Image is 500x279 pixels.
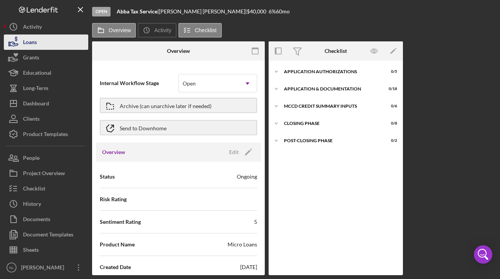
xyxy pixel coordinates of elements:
[9,266,14,270] text: NL
[4,126,88,142] button: Product Templates
[23,196,41,213] div: History
[138,23,176,38] button: Activity
[23,166,65,183] div: Project Overview
[4,166,88,181] button: Project Overview
[100,263,131,271] span: Created Date
[383,87,397,91] div: 0 / 18
[23,227,73,244] div: Document Templates
[4,227,88,242] button: Document Templates
[4,19,88,34] button: Activity
[284,87,378,91] div: Application & Documentation
[23,96,49,113] div: Dashboard
[247,8,266,15] span: $40,000
[240,263,257,271] div: [DATE]
[167,48,190,54] div: Overview
[183,80,196,87] div: Open
[4,242,88,258] button: Sheets
[284,121,378,126] div: Closing Phase
[102,148,125,156] h3: Overview
[100,218,141,226] span: Sentiment Rating
[4,150,88,166] button: People
[23,126,68,144] div: Product Templates
[269,8,276,15] div: 6 %
[100,120,257,135] button: Send to Downhome
[23,242,39,259] div: Sheets
[23,65,51,82] div: Educational
[100,195,127,203] span: Risk Rating
[4,196,88,212] button: History
[474,245,492,264] div: Open Intercom Messenger
[254,218,257,226] div: 5
[4,96,88,111] button: Dashboard
[19,260,69,277] div: [PERSON_NAME]
[4,111,88,126] button: Clients
[224,146,255,158] button: Edit
[4,212,88,227] button: Documents
[154,27,171,33] label: Activity
[23,50,39,67] div: Grants
[383,138,397,143] div: 0 / 2
[117,8,159,15] div: |
[195,27,217,33] label: Checklist
[23,212,50,229] div: Documents
[178,23,222,38] button: Checklist
[120,98,211,112] div: Archive (can unarchive later if needed)
[284,138,378,143] div: Post-Closing Phase
[23,80,48,98] div: Long-Term
[4,50,88,65] button: Grants
[4,34,88,50] button: Loans
[284,69,378,74] div: Application Authorizations
[117,8,157,15] b: Abba Tax Service
[4,181,88,196] button: Checklist
[100,241,135,248] span: Product Name
[23,34,37,52] div: Loans
[383,104,397,108] div: 0 / 6
[237,173,257,181] div: Ongoing
[92,7,111,16] div: Open
[4,65,88,80] button: Educational
[23,111,40,128] div: Clients
[228,241,257,248] div: Micro Loans
[325,48,347,54] div: Checklist
[383,69,397,74] div: 0 / 5
[109,27,131,33] label: Overview
[100,173,115,181] span: Status
[276,8,290,15] div: 60 mo
[100,98,257,113] button: Archive (can unarchive later if needed)
[100,79,178,87] span: Internal Workflow Stage
[92,23,136,38] button: Overview
[23,150,40,167] div: People
[4,80,88,96] button: Long-Term
[4,260,88,275] button: NL[PERSON_NAME]
[159,8,247,15] div: [PERSON_NAME] [PERSON_NAME] |
[229,146,239,158] div: Edit
[120,121,167,135] div: Send to Downhome
[383,121,397,126] div: 0 / 8
[284,104,378,108] div: MCCD Credit Summary Inputs
[23,181,45,198] div: Checklist
[23,19,42,36] div: Activity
